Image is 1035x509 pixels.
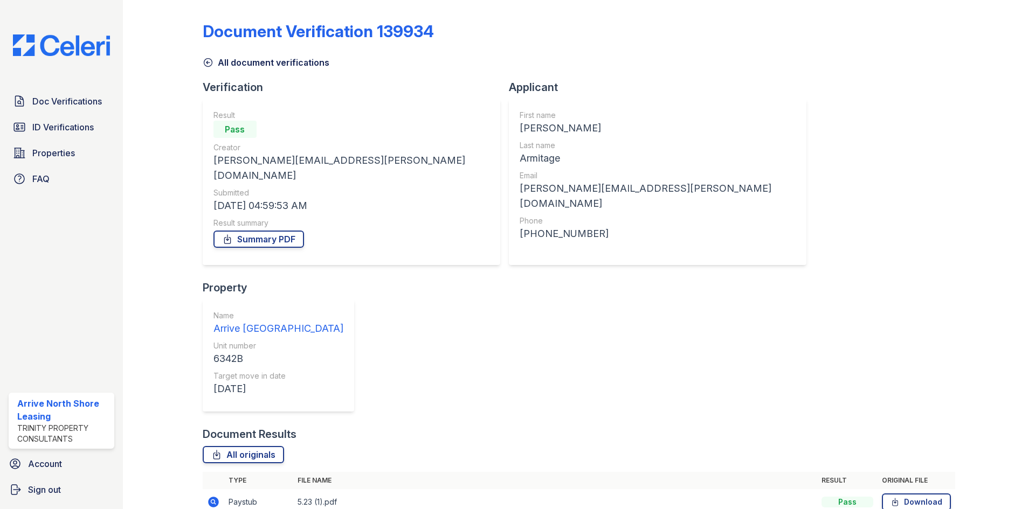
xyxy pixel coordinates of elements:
div: Name [213,310,343,321]
div: [PERSON_NAME][EMAIL_ADDRESS][PERSON_NAME][DOMAIN_NAME] [213,153,489,183]
div: First name [520,110,796,121]
div: Pass [213,121,257,138]
div: Arrive [GEOGRAPHIC_DATA] [213,321,343,336]
th: Original file [878,472,955,489]
div: Unit number [213,340,343,351]
div: Arrive North Shore Leasing [17,397,110,423]
div: Pass [822,497,873,507]
a: FAQ [9,168,114,190]
span: Sign out [28,483,61,496]
div: 6342B [213,351,343,366]
th: Type [224,472,293,489]
div: Verification [203,80,509,95]
th: File name [293,472,817,489]
a: Properties [9,142,114,164]
div: [PHONE_NUMBER] [520,226,796,241]
a: All document verifications [203,56,329,69]
div: Email [520,170,796,181]
div: Target move in date [213,371,343,381]
div: [DATE] [213,381,343,396]
a: ID Verifications [9,116,114,138]
span: Properties [32,147,75,159]
div: Result summary [213,218,489,228]
span: ID Verifications [32,121,94,134]
div: Applicant [509,80,815,95]
a: Account [4,453,119,475]
span: Account [28,457,62,470]
div: [DATE] 04:59:53 AM [213,198,489,213]
div: Result [213,110,489,121]
div: Armitage [520,151,796,166]
a: Summary PDF [213,231,304,248]
div: Document Verification 139934 [203,22,434,41]
div: Phone [520,215,796,226]
div: Last name [520,140,796,151]
div: Document Results [203,427,296,442]
th: Result [817,472,878,489]
div: [PERSON_NAME][EMAIL_ADDRESS][PERSON_NAME][DOMAIN_NAME] [520,181,796,211]
div: Trinity Property Consultants [17,423,110,444]
div: Creator [213,142,489,153]
div: Submitted [213,187,489,198]
a: Doc Verifications [9,90,114,112]
div: Property [203,280,363,295]
a: All originals [203,446,284,463]
a: Sign out [4,479,119,500]
span: FAQ [32,172,50,185]
a: Name Arrive [GEOGRAPHIC_DATA] [213,310,343,336]
img: CE_Logo_Blue-a8612792a0a2168367f1c8372b55b34899dd931a85d93a1a3d3e32e68fde9ad4.png [4,34,119,56]
div: [PERSON_NAME] [520,121,796,136]
span: Doc Verifications [32,95,102,108]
